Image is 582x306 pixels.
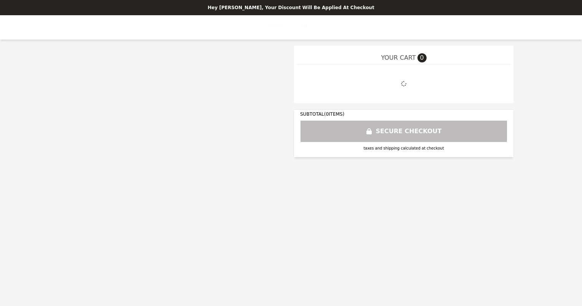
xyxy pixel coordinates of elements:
[300,112,324,117] span: SUBTOTAL
[417,53,427,62] span: 0
[269,20,313,35] img: Brand Logo
[381,53,416,62] span: YOUR CART
[300,145,507,151] div: taxes and shipping calculated at checkout
[5,5,577,11] p: Hey [PERSON_NAME], your discount will be applied at checkout
[324,112,344,117] span: ( 0 ITEMS)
